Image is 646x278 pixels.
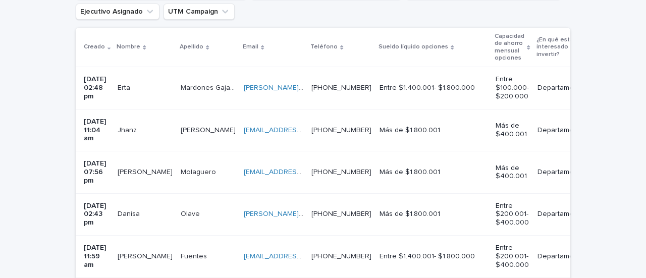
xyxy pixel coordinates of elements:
p: Más de $400.001 [496,122,529,139]
p: Capacidad de ahorro mensual opciones [495,31,524,64]
p: [PERSON_NAME] [181,124,238,135]
p: Fuentes [181,250,209,261]
a: [PERSON_NAME][EMAIL_ADDRESS][PERSON_NAME][DOMAIN_NAME] [244,210,468,217]
a: [EMAIL_ADDRESS][DOMAIN_NAME] [244,169,358,176]
p: [PERSON_NAME] [118,166,175,177]
p: Creado [84,41,105,52]
p: Nombre [117,41,140,52]
p: [DATE] 02:48 pm [84,75,110,100]
p: [DATE] 11:59 am [84,244,110,269]
p: [PERSON_NAME] [118,250,175,261]
p: Molaguero [181,166,218,177]
p: Departamentos [537,84,588,92]
button: UTM Campaign [164,4,235,20]
p: Entre $100.000- $200.000 [496,75,529,100]
a: [EMAIL_ADDRESS][PERSON_NAME][DOMAIN_NAME] [244,127,413,134]
p: [DATE] 11:04 am [84,118,110,143]
p: Más de $1.800.001 [380,210,488,218]
a: [PHONE_NUMBER] [311,127,371,134]
p: Entre $200.001- $400.000 [496,244,529,269]
button: Ejecutivo Asignado [76,4,159,20]
a: [PHONE_NUMBER] [311,253,371,260]
p: [DATE] 07:56 pm [84,159,110,185]
p: Departamentos [537,210,588,218]
p: Olave [181,208,202,218]
p: Más de $1.800.001 [380,126,488,135]
a: [PERSON_NAME][EMAIL_ADDRESS][DOMAIN_NAME] [244,84,413,91]
p: Erta [118,82,132,92]
p: Departamentos [537,126,588,135]
p: Entre $1.400.001- $1.800.000 [380,84,488,92]
p: Danisa [118,208,142,218]
a: [PHONE_NUMBER] [311,169,371,176]
p: Departamentos [537,168,588,177]
p: Departamentos [537,252,588,261]
p: Entre $1.400.001- $1.800.000 [380,252,488,261]
p: Apellido [180,41,203,52]
a: [EMAIL_ADDRESS][DOMAIN_NAME] [244,253,358,260]
p: Sueldo líquido opciones [379,41,448,52]
a: [PHONE_NUMBER] [311,210,371,217]
p: Mardones Gajardo [181,82,238,92]
p: Más de $400.001 [496,164,529,181]
p: Entre $200.001- $400.000 [496,202,529,227]
p: ¿En qué estás interesado invertir? [536,34,583,60]
p: Más de $1.800.001 [380,168,488,177]
a: [PHONE_NUMBER] [311,84,371,91]
p: Email [243,41,258,52]
p: Teléfono [310,41,338,52]
p: [DATE] 02:43 pm [84,202,110,227]
p: Jhanz [118,124,139,135]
